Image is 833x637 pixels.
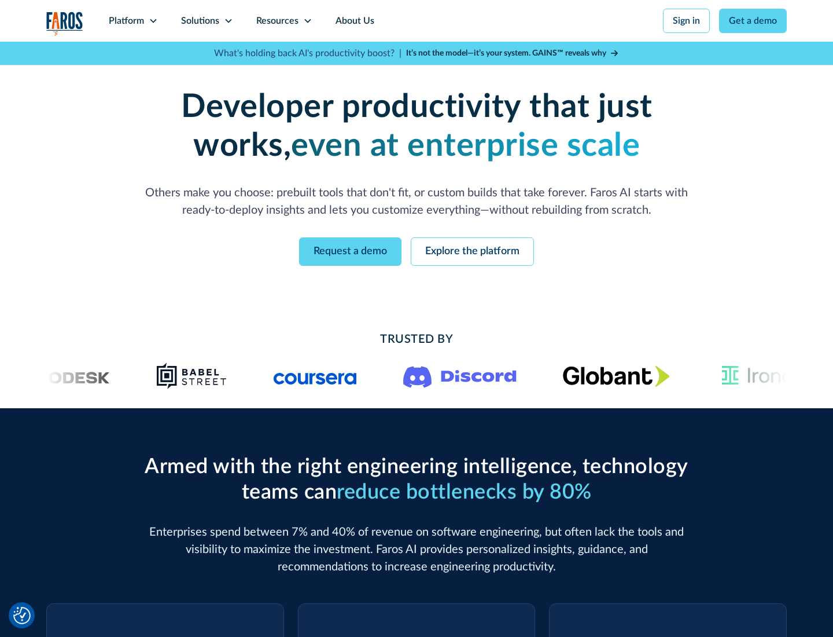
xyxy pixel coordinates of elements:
h2: Armed with the right engineering intelligence, technology teams can [139,455,694,504]
span: reduce bottlenecks by 80% [337,482,592,503]
a: Sign in [663,9,710,33]
img: Logo of the analytics and reporting company Faros. [46,12,83,35]
a: It’s not the model—it’s your system. GAINS™ reveals why [406,47,619,60]
p: What's holding back AI's productivity boost? | [214,46,401,60]
div: Resources [256,14,298,28]
img: Babel Street logo png [156,362,227,390]
div: Solutions [181,14,219,28]
button: Cookie Settings [13,607,31,624]
a: Get a demo [719,9,787,33]
a: home [46,12,83,35]
a: Explore the platform [411,237,534,266]
strong: Developer productivity that just works, [181,91,653,162]
strong: It’s not the model—it’s your system. GAINS™ reveals why [406,49,606,57]
img: Globant's logo [563,365,670,387]
img: Revisit consent button [13,607,31,624]
a: Request a demo [299,237,401,266]
img: Logo of the communication platform Discord. [403,364,517,388]
img: Logo of the online learning platform Coursera. [274,367,357,385]
h2: Trusted By [139,331,694,348]
div: Platform [109,14,144,28]
strong: even at enterprise scale [291,130,640,162]
p: Enterprises spend between 7% and 40% of revenue on software engineering, but often lack the tools... [139,523,694,576]
p: Others make you choose: prebuilt tools that don't fit, or custom builds that take forever. Faros ... [139,184,694,219]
